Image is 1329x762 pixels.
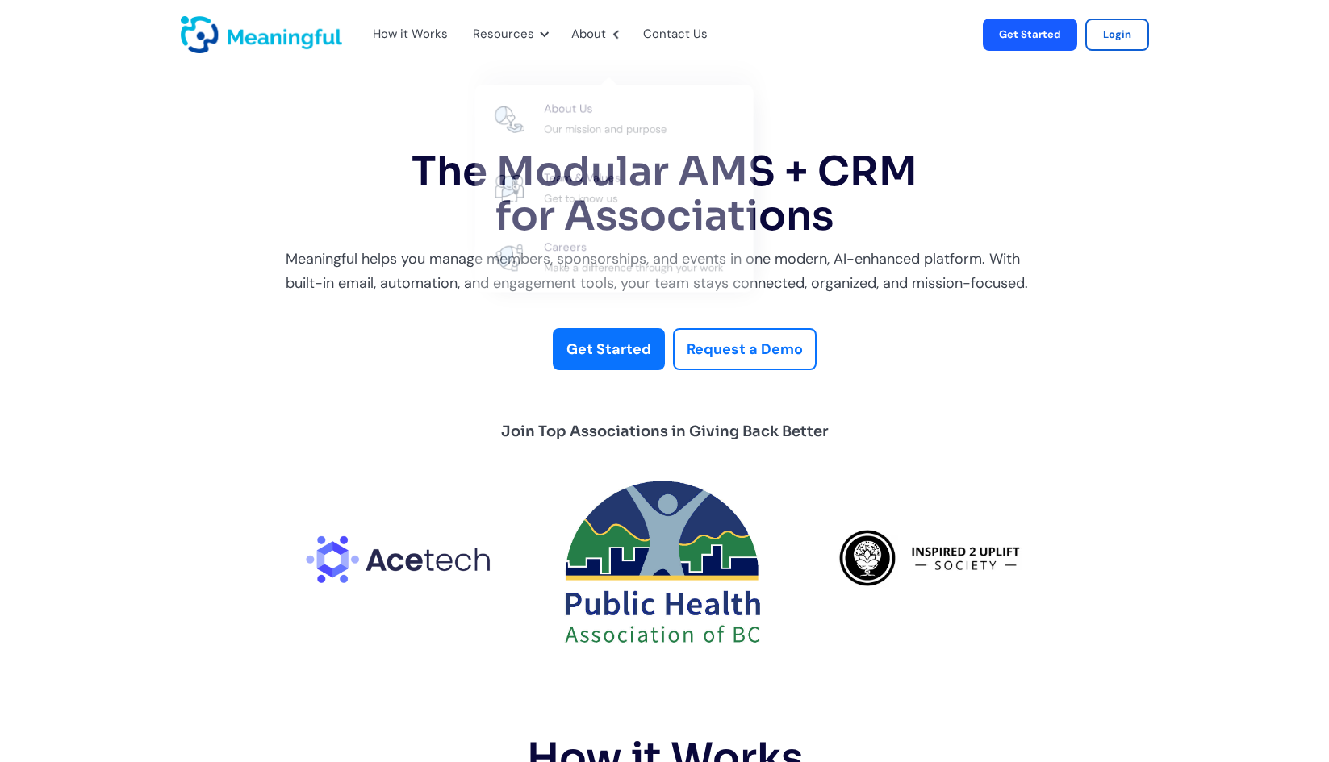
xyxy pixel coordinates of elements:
div: Resources [463,8,554,61]
img: Career Icon [494,244,524,271]
div: Team & Values [544,169,621,188]
strong: Get Started [566,339,651,359]
nav: About [474,77,753,292]
a: Request a Demo [673,328,817,371]
a: How it Works [373,24,436,45]
a: Contact Us [643,24,708,45]
div: Meaningful helps you manage members, sponsorships, and events in one modern, AI-enhanced platform... [286,247,1044,296]
img: About Us Icon [494,175,524,202]
div: Our mission and purpose [544,120,667,138]
a: About Us IconTeam & ValuesGet to know us [474,153,753,223]
a: Connecting IconAbout UsOur mission and purpose [474,84,753,153]
a: Career IconCareersMake a difference through your work [474,223,753,292]
div: About [571,24,606,45]
div: Join Top Associations in Giving Back Better [501,418,829,444]
h1: The Modular AMS + CRM for Associations [286,150,1044,239]
a: home [181,16,221,53]
div: Get to know us [544,189,617,207]
div: About [562,8,625,61]
div: About Us [544,99,593,119]
img: Connecting Icon [494,106,524,132]
a: Login [1085,19,1149,51]
div: Resources [473,24,534,45]
strong: Request a Demo [687,339,803,359]
div: Make a difference through your work [544,259,723,277]
div: How it Works [363,8,455,61]
div: Contact Us [633,8,727,61]
a: Get Started [553,328,665,371]
a: Get Started [983,19,1077,51]
div: Careers [544,238,587,257]
div: How it Works [373,24,448,45]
